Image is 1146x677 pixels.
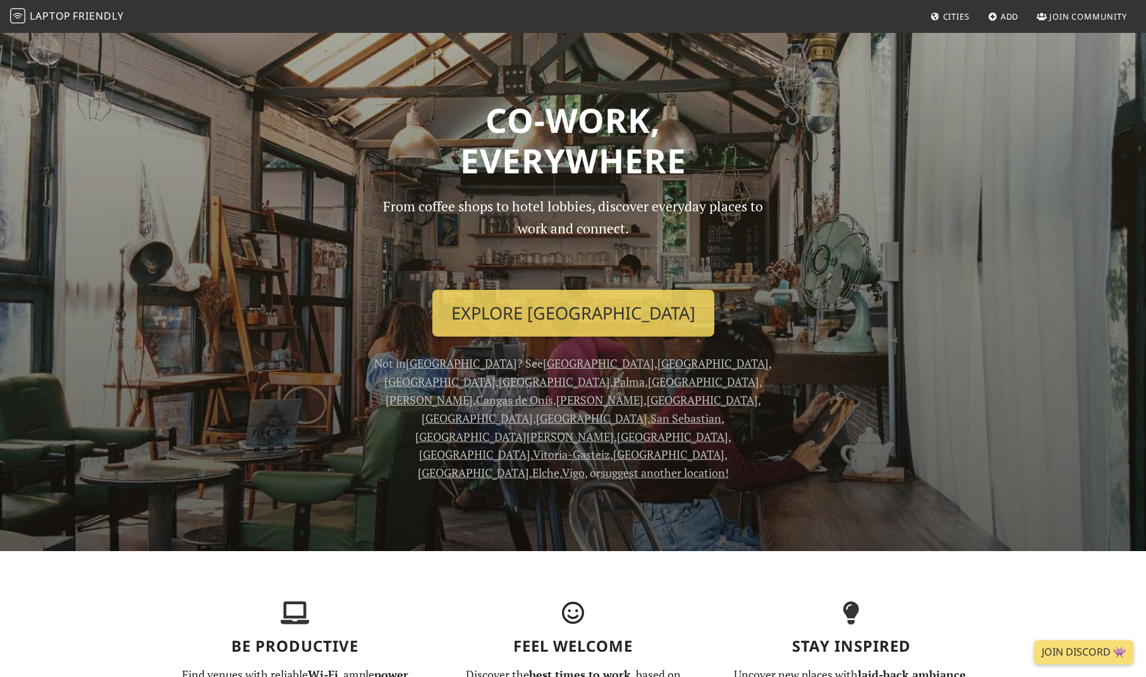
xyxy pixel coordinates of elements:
a: [GEOGRAPHIC_DATA] [647,392,758,407]
a: [GEOGRAPHIC_DATA] [406,356,517,371]
a: Join Discord 👾 [1034,640,1133,664]
a: Add [983,5,1024,28]
a: [GEOGRAPHIC_DATA] [419,447,530,462]
span: Cities [943,11,970,22]
a: [GEOGRAPHIC_DATA] [499,374,610,389]
a: [GEOGRAPHIC_DATA] [613,447,724,462]
span: Laptop [30,9,71,23]
a: Elche [532,465,559,480]
a: [GEOGRAPHIC_DATA] [617,429,728,444]
h3: Be Productive [164,637,427,655]
span: Join Community [1049,11,1127,22]
span: Friendly [73,9,123,23]
a: [PERSON_NAME] [386,392,473,407]
h3: Stay Inspired [720,637,983,655]
a: Explore [GEOGRAPHIC_DATA] [432,290,714,337]
h1: Co-work, Everywhere [164,100,983,180]
a: [GEOGRAPHIC_DATA] [543,356,654,371]
a: Vitoria-Gasteiz [533,447,610,462]
a: [GEOGRAPHIC_DATA] [648,374,759,389]
img: LaptopFriendly [10,8,25,23]
a: [GEOGRAPHIC_DATA] [418,465,529,480]
a: Cities [925,5,975,28]
p: From coffee shops to hotel lobbies, discover everyday places to work and connect. [372,196,774,280]
a: Palma [613,374,645,389]
a: [GEOGRAPHIC_DATA][PERSON_NAME] [415,429,614,444]
a: Cangas de Onís [476,392,553,407]
a: [GEOGRAPHIC_DATA] [422,411,533,426]
a: San Sebastian [650,411,721,426]
a: suggest another location! [600,465,729,480]
a: [GEOGRAPHIC_DATA] [384,374,496,389]
h3: Feel Welcome [442,637,705,655]
a: [GEOGRAPHIC_DATA] [536,411,647,426]
a: [PERSON_NAME] [556,392,643,407]
a: LaptopFriendly LaptopFriendly [10,6,124,28]
a: [GEOGRAPHIC_DATA] [657,356,769,371]
a: Vigo [562,465,585,480]
a: Join Community [1032,5,1132,28]
span: Add [1001,11,1019,22]
span: Not in ? See , , , , , , , , , , , , , , , , , , , , , or [374,356,772,480]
